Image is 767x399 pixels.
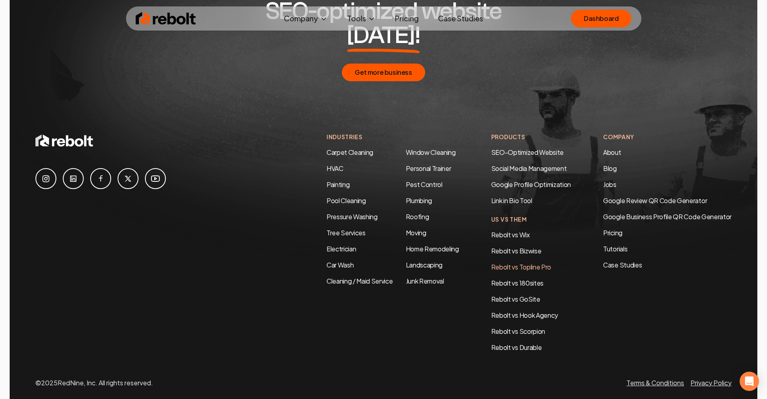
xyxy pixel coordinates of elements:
[626,378,684,387] a: Terms & Conditions
[491,327,545,335] a: Rebolt vs Scorpion
[491,311,558,319] a: Rebolt vs Hook Agency
[491,295,540,303] a: Rebolt vs GoSite
[491,247,542,255] a: Rebolt vs Bizwise
[277,10,334,27] button: Company
[491,180,571,189] a: Google Profile Optimization
[341,10,382,27] button: Tools
[491,343,542,352] a: Rebolt vs Durable
[491,133,571,141] h4: Products
[327,261,354,269] a: Car Wash
[406,180,442,189] a: Pest Control
[327,277,393,285] a: Cleaning / Maid Service
[491,196,532,205] a: Link in Bio Tool
[603,228,732,238] a: Pricing
[406,212,429,221] a: Roofing
[347,23,420,47] span: [DATE]!
[327,245,356,253] a: Electrician
[406,148,456,156] a: Window Cleaning
[406,164,451,173] a: Personal Trainer
[603,180,616,189] a: Jobs
[603,148,621,156] a: About
[491,215,571,224] h4: Us Vs Them
[603,196,707,205] a: Google Review QR Code Generator
[327,196,366,205] a: Pool Cleaning
[432,10,490,27] a: Case Studies
[406,196,432,205] a: Plumbing
[406,261,442,269] a: Landscaping
[571,10,631,27] a: Dashboard
[342,64,425,81] button: Get more business
[491,263,551,271] a: Rebolt vs Topline Pro
[691,378,732,387] a: Privacy Policy
[491,279,544,287] a: Rebolt vs 180sites
[740,372,759,391] div: Open Intercom Messenger
[406,277,444,285] a: Junk Removal
[603,164,617,173] a: Blog
[406,245,459,253] a: Home Remodeling
[603,244,732,254] a: Tutorials
[327,164,343,173] a: HVAC
[406,228,426,237] a: Moving
[603,133,732,141] h4: Company
[327,148,373,156] a: Carpet Cleaning
[389,10,425,27] a: Pricing
[35,378,153,388] p: © 2025 RedNine, Inc. All rights reserved.
[603,212,732,221] a: Google Business Profile QR Code Generator
[327,228,366,237] a: Tree Services
[327,180,349,189] a: Painting
[603,260,732,270] a: Case Studies
[136,10,196,27] img: Rebolt Logo
[491,230,530,239] a: Rebolt vs Wix
[327,133,459,141] h4: Industries
[491,164,567,173] a: Social Media Management
[327,212,378,221] a: Pressure Washing
[491,148,564,156] a: SEO-Optimized Website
